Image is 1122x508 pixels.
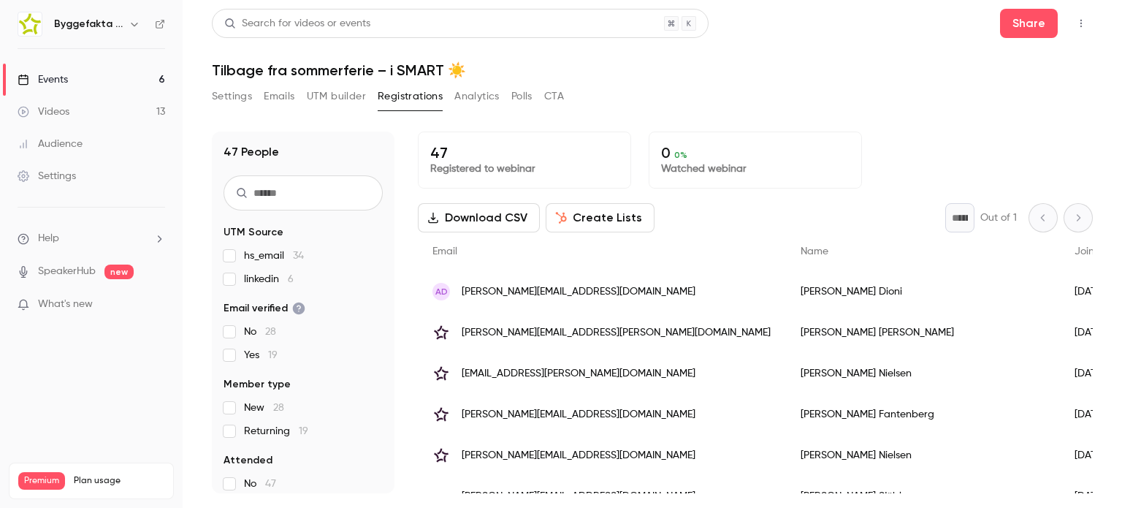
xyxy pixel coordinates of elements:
span: linkedin [244,272,294,287]
div: [PERSON_NAME] Dioni [786,271,1060,312]
span: Attended [224,453,272,468]
span: 19 [268,350,278,360]
span: 28 [273,403,284,413]
a: SpeakerHub [38,264,96,279]
button: Analytics [454,85,500,108]
div: Events [18,72,68,87]
span: Join date [1075,246,1120,257]
button: Registrations [378,85,443,108]
span: 47 [265,479,276,489]
span: [PERSON_NAME][EMAIL_ADDRESS][DOMAIN_NAME] [462,284,695,300]
span: 34 [293,251,304,261]
span: No [244,477,276,491]
img: hubexo.com [432,324,450,341]
img: again.dk [432,488,450,505]
span: New [244,401,284,415]
button: CTA [544,85,564,108]
button: Download CSV [418,203,540,232]
span: AD [435,285,448,298]
div: [PERSON_NAME] Nielsen [786,435,1060,476]
button: Create Lists [546,203,654,232]
div: Settings [18,169,76,183]
button: Emails [264,85,294,108]
span: What's new [38,297,93,312]
span: [PERSON_NAME][EMAIL_ADDRESS][DOMAIN_NAME] [462,448,695,463]
img: hubexo.com [432,365,450,382]
span: Premium [18,472,65,490]
h1: Tilbage fra sommerferie – i SMART ☀️ [212,61,1093,79]
span: Email [432,246,457,257]
span: Yes [244,348,278,363]
p: 0 [661,144,850,162]
span: UTM Source [224,225,283,240]
div: [PERSON_NAME] Fantenberg [786,394,1060,435]
span: No [244,325,276,339]
button: Settings [212,85,252,108]
p: 47 [430,144,619,162]
img: Byggefakta | Powered by Hubexo [18,12,42,36]
span: [PERSON_NAME][EMAIL_ADDRESS][DOMAIN_NAME] [462,489,695,504]
div: [PERSON_NAME] Nielsen [786,353,1060,394]
span: Returning [244,424,308,439]
span: 6 [288,274,294,284]
span: Plan usage [74,475,164,487]
span: hs_email [244,249,304,263]
li: help-dropdown-opener [18,231,165,246]
div: Search for videos or events [224,16,370,31]
span: Name [801,246,828,257]
span: 0 % [674,150,687,160]
div: [PERSON_NAME] [PERSON_NAME] [786,312,1060,353]
button: Polls [511,85,533,108]
span: 28 [265,327,276,337]
img: hubexo.com [432,406,450,423]
button: Share [1000,9,1058,38]
span: Help [38,231,59,246]
h1: 47 People [224,143,279,161]
h6: Byggefakta | Powered by Hubexo [54,17,123,31]
button: UTM builder [307,85,366,108]
span: Email verified [224,301,305,316]
span: [PERSON_NAME][EMAIL_ADDRESS][PERSON_NAME][DOMAIN_NAME] [462,325,771,341]
div: Audience [18,137,83,151]
span: new [104,265,134,279]
p: Watched webinar [661,162,850,176]
p: Registered to webinar [430,162,619,176]
span: Member type [224,377,291,392]
span: [EMAIL_ADDRESS][PERSON_NAME][DOMAIN_NAME] [462,366,695,382]
p: Out of 1 [980,211,1017,225]
div: Videos [18,105,69,119]
span: 19 [299,426,308,436]
img: hubexo.com [432,447,450,464]
span: [PERSON_NAME][EMAIL_ADDRESS][DOMAIN_NAME] [462,407,695,422]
